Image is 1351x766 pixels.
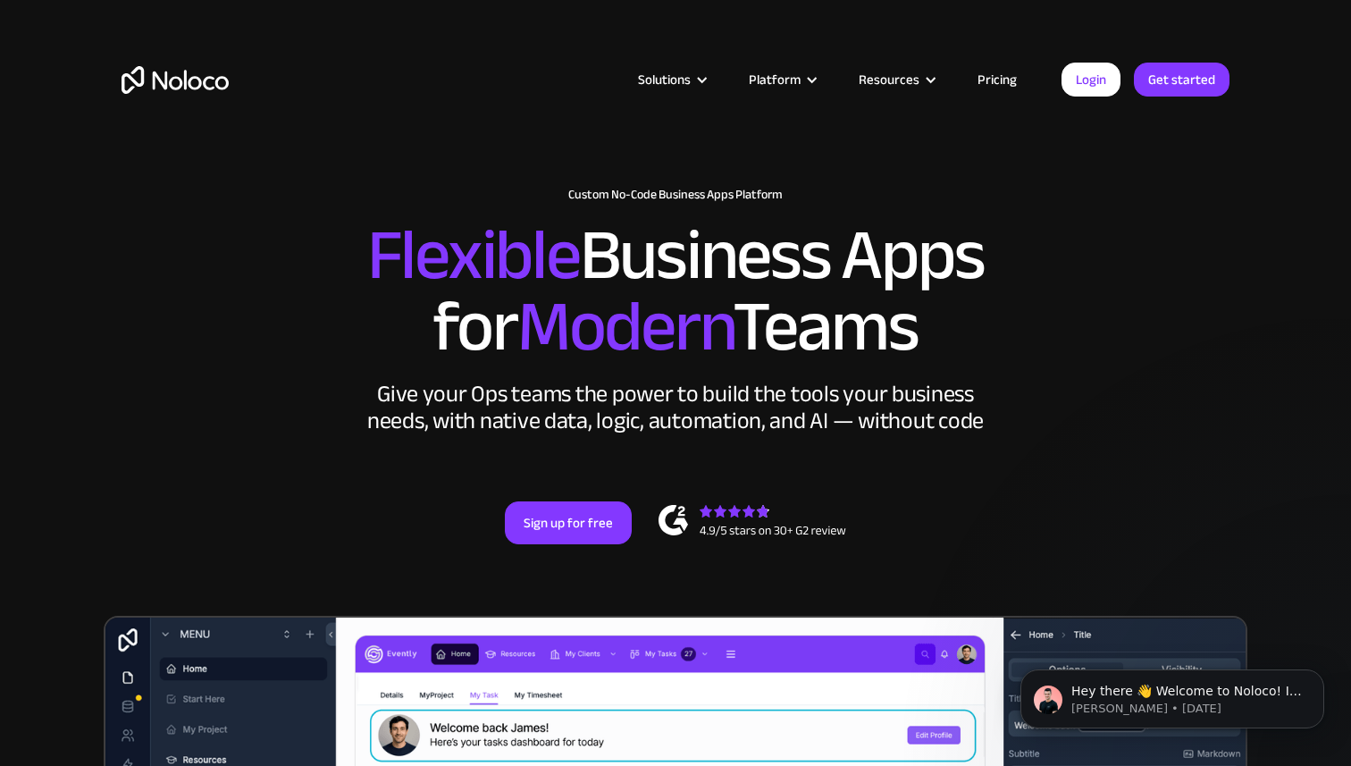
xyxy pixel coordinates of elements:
a: Get started [1134,63,1229,97]
span: Flexible [367,189,580,322]
span: Modern [517,260,733,393]
div: Platform [726,68,836,91]
div: Solutions [616,68,726,91]
a: Sign up for free [505,501,632,544]
div: Give your Ops teams the power to build the tools your business needs, with native data, logic, au... [363,381,988,434]
div: Resources [836,68,955,91]
h1: Custom No-Code Business Apps Platform [122,188,1229,202]
iframe: Intercom notifications message [994,632,1351,757]
a: Pricing [955,68,1039,91]
a: Login [1061,63,1120,97]
a: home [122,66,229,94]
h2: Business Apps for Teams [122,220,1229,363]
div: Resources [859,68,919,91]
div: Platform [749,68,801,91]
div: Solutions [638,68,691,91]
